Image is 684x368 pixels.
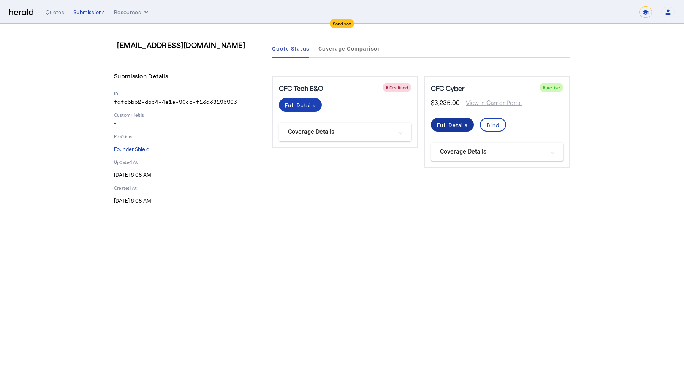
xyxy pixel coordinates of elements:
[114,171,263,179] p: [DATE] 6:08 AM
[114,71,171,81] h4: Submission Details
[460,98,522,107] span: View in Carrier Portal
[330,19,355,28] div: Sandbox
[431,143,563,161] mat-expansion-panel-header: Coverage Details
[437,121,468,129] div: Full Details
[288,127,393,136] mat-panel-title: Coverage Details
[546,85,560,90] span: Active
[318,40,381,58] a: Coverage Comparison
[114,119,263,127] p: -
[114,8,150,16] button: Resources dropdown menu
[114,90,263,97] p: ID
[9,9,33,16] img: Herald Logo
[117,40,266,50] h3: [EMAIL_ADDRESS][DOMAIN_NAME]
[114,112,263,118] p: Custom Fields
[114,159,263,165] p: Updated At
[318,46,381,51] span: Coverage Comparison
[431,83,465,94] h5: CFC Cyber
[431,118,474,132] button: Full Details
[272,46,309,51] span: Quote Status
[279,98,322,112] button: Full Details
[431,98,460,107] span: $3,235.00
[272,40,309,58] a: Quote Status
[114,145,263,153] p: Founder Shield
[440,147,545,156] mat-panel-title: Coverage Details
[73,8,105,16] div: Submissions
[279,83,323,94] h5: CFC Tech E&O
[480,118,506,132] button: Bind
[285,101,316,109] div: Full Details
[114,197,263,205] p: [DATE] 6:08 AM
[114,133,263,139] p: Producer
[487,121,499,129] div: Bind
[279,123,411,141] mat-expansion-panel-header: Coverage Details
[114,98,263,106] p: fafc5bb2-d5c4-4e1e-90c5-f13a38195993
[389,85,408,90] span: Declined
[46,8,64,16] div: Quotes
[114,185,263,191] p: Created At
